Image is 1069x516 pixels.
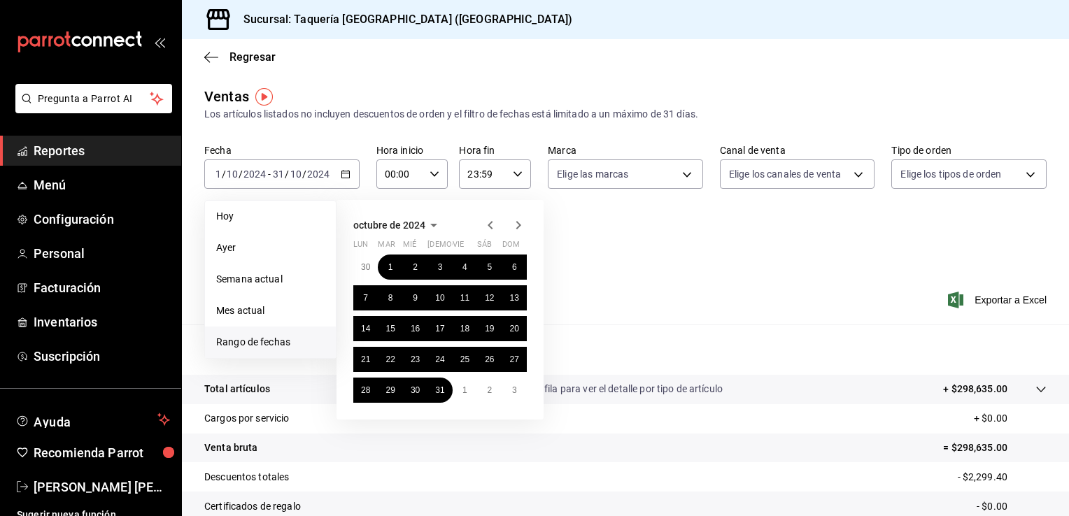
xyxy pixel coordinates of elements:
[268,169,271,180] span: -
[216,241,325,255] span: Ayer
[411,354,420,364] abbr: 23 de octubre de 2024
[453,316,477,341] button: 18 de octubre de 2024
[403,240,416,255] abbr: miércoles
[502,316,527,341] button: 20 de octubre de 2024
[216,209,325,224] span: Hoy
[435,354,444,364] abbr: 24 de octubre de 2024
[453,285,477,310] button: 11 de octubre de 2024
[378,240,395,255] abbr: martes
[900,167,1001,181] span: Elige los tipos de orden
[204,440,257,455] p: Venta bruta
[353,240,368,255] abbr: lunes
[378,347,402,372] button: 22 de octubre de 2024
[427,378,452,403] button: 31 de octubre de 2024
[34,443,170,462] span: Recomienda Parrot
[204,145,360,155] label: Fecha
[502,347,527,372] button: 27 de octubre de 2024
[255,88,273,106] img: Tooltip marker
[290,169,302,180] input: --
[34,411,152,428] span: Ayuda
[388,262,393,272] abbr: 1 de octubre de 2024
[453,378,477,403] button: 1 de noviembre de 2024
[485,293,494,303] abbr: 12 de octubre de 2024
[403,316,427,341] button: 16 de octubre de 2024
[229,50,276,64] span: Regresar
[216,303,325,318] span: Mes actual
[487,262,492,272] abbr: 5 de octubre de 2024
[485,354,494,364] abbr: 26 de octubre de 2024
[204,341,1047,358] p: Resumen
[204,411,290,426] p: Cargos por servicio
[243,169,267,180] input: ----
[378,255,402,280] button: 1 de octubre de 2024
[385,385,395,395] abbr: 29 de octubre de 2024
[943,382,1007,396] p: + $298,635.00
[413,262,418,272] abbr: 2 de octubre de 2024
[204,499,301,514] p: Certificados de regalo
[34,313,170,331] span: Inventarios
[435,324,444,334] abbr: 17 de octubre de 2024
[353,316,378,341] button: 14 de octubre de 2024
[34,278,170,297] span: Facturación
[306,169,330,180] input: ----
[378,285,402,310] button: 8 de octubre de 2024
[302,169,306,180] span: /
[38,92,150,106] span: Pregunta a Parrot AI
[427,285,452,310] button: 10 de octubre de 2024
[353,217,442,234] button: octubre de 2024
[353,220,425,231] span: octubre de 2024
[353,378,378,403] button: 28 de octubre de 2024
[361,354,370,364] abbr: 21 de octubre de 2024
[477,347,502,372] button: 26 de octubre de 2024
[427,255,452,280] button: 3 de octubre de 2024
[361,262,370,272] abbr: 30 de septiembre de 2024
[353,347,378,372] button: 21 de octubre de 2024
[438,262,443,272] abbr: 3 de octubre de 2024
[385,354,395,364] abbr: 22 de octubre de 2024
[154,36,165,48] button: open_drawer_menu
[378,378,402,403] button: 29 de octubre de 2024
[403,285,427,310] button: 9 de octubre de 2024
[453,240,464,255] abbr: viernes
[512,262,517,272] abbr: 6 de octubre de 2024
[361,324,370,334] abbr: 14 de octubre de 2024
[557,167,628,181] span: Elige las marcas
[477,255,502,280] button: 5 de octubre de 2024
[977,499,1047,514] p: - $0.00
[548,145,703,155] label: Marca
[435,385,444,395] abbr: 31 de octubre de 2024
[216,272,325,287] span: Semana actual
[411,385,420,395] abbr: 30 de octubre de 2024
[403,378,427,403] button: 30 de octubre de 2024
[215,169,222,180] input: --
[226,169,239,180] input: --
[34,347,170,366] span: Suscripción
[204,50,276,64] button: Regresar
[490,382,723,396] p: Da clic en la fila para ver el detalle por tipo de artículo
[216,335,325,350] span: Rango de fechas
[376,145,448,155] label: Hora inicio
[34,141,170,160] span: Reportes
[477,240,492,255] abbr: sábado
[510,354,519,364] abbr: 27 de octubre de 2024
[413,293,418,303] abbr: 9 de octubre de 2024
[427,347,452,372] button: 24 de octubre de 2024
[204,86,249,107] div: Ventas
[222,169,226,180] span: /
[204,382,270,396] p: Total artículos
[10,101,172,116] a: Pregunta a Parrot AI
[460,354,469,364] abbr: 25 de octubre de 2024
[958,470,1047,485] p: - $2,299.40
[403,255,427,280] button: 2 de octubre de 2024
[427,240,510,255] abbr: jueves
[462,262,467,272] abbr: 4 de octubre de 2024
[487,385,492,395] abbr: 2 de noviembre de 2024
[951,292,1047,308] button: Exportar a Excel
[459,145,531,155] label: Hora fin
[462,385,467,395] abbr: 1 de noviembre de 2024
[510,293,519,303] abbr: 13 de octubre de 2024
[353,285,378,310] button: 7 de octubre de 2024
[353,255,378,280] button: 30 de septiembre de 2024
[34,244,170,263] span: Personal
